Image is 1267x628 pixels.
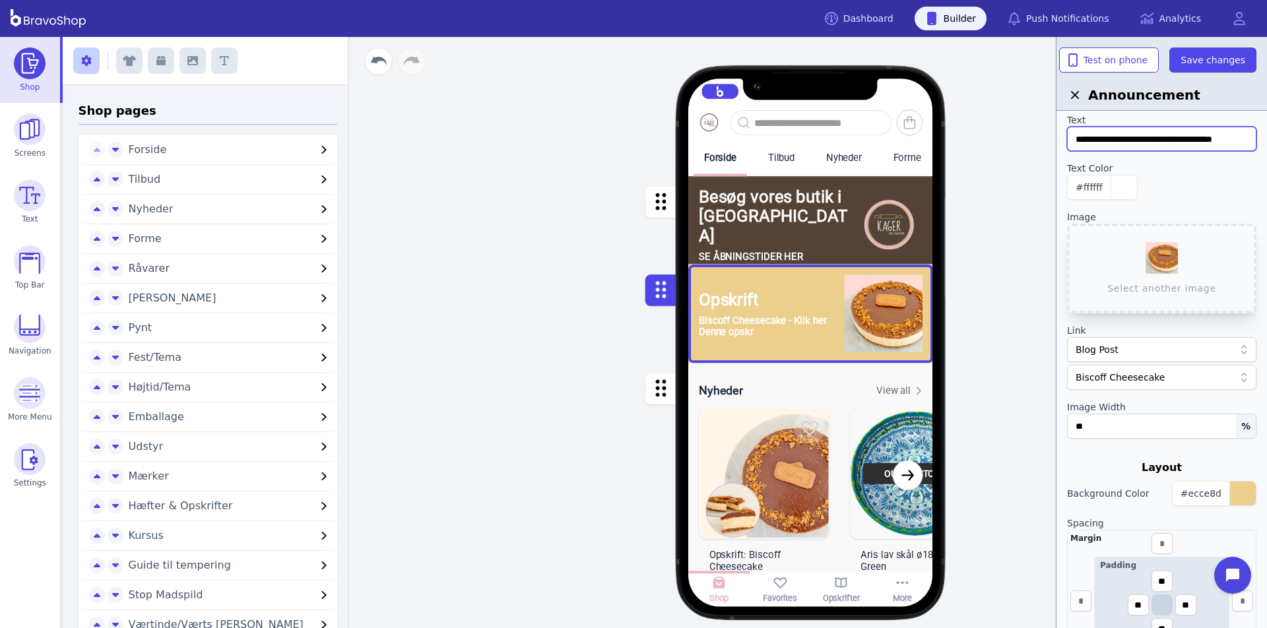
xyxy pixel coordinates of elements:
button: Pynt [123,320,338,336]
span: More Menu [8,412,52,422]
div: More [893,593,912,603]
button: Test on phone [1059,47,1159,73]
label: Background Color [1067,487,1150,500]
button: Højtid/Tema [123,379,338,395]
span: Mærker [129,470,169,482]
button: Forme [123,231,338,247]
button: #ecce8d [1172,481,1256,506]
button: Stop Madspild [123,587,338,603]
span: [PERSON_NAME] [129,292,216,304]
a: Builder [915,7,987,30]
span: Fest/Tema [129,351,181,363]
span: Settings [14,478,46,488]
span: Hæfter & Opskrifter [129,499,233,512]
label: Text Color [1067,162,1256,175]
div: Biscoff Cheesecake [1076,371,1234,384]
a: Push Notifications [997,7,1119,30]
span: Guide til tempering [129,559,231,571]
button: Nyheder [123,201,338,217]
div: Layout [1067,460,1256,476]
span: Stop Madspild [129,588,203,601]
span: Save changes [1181,53,1245,67]
button: Hæfter & Opskrifter [123,498,338,514]
label: Spacing [1067,517,1256,530]
div: Opskrifter [823,593,860,603]
div: Forside [704,151,736,163]
h2: Announcement [1067,86,1256,104]
button: Besøg vores butik i [GEOGRAPHIC_DATA]SE ÅBNINGSTIDER HER [688,176,933,272]
span: Navigation [9,346,51,356]
span: Top Bar [15,280,45,290]
button: Save changes [1169,47,1256,73]
div: Blog Post [1076,343,1234,356]
label: Image [1067,210,1256,224]
a: Dashboard [814,7,904,30]
button: Tilbud [123,172,338,187]
span: Test on phone [1070,53,1148,67]
div: Shop [709,593,729,603]
label: Image Width [1067,400,1256,414]
button: Forside [123,142,338,158]
div: Nyheder [826,151,862,163]
span: Råvarer [129,262,170,274]
span: #ecce8d [1181,488,1221,499]
button: #ffffff [1067,175,1138,200]
div: Margin [1070,533,1101,544]
label: Link [1067,324,1256,337]
button: Guide til tempering [123,557,338,573]
div: Favorites [763,593,797,603]
span: Tilbud [129,173,161,185]
div: Forme [893,151,922,163]
span: Kursus [129,529,164,542]
button: NyhederView allOpskrift: Biscoff Cheesecake20 krADD TO CARTOUT OF STOCKAris lav skål ø18 - Sky Gr... [688,362,933,627]
button: Mærker [123,468,338,484]
span: Forme [129,232,162,245]
span: Pynt [129,321,152,334]
button: Kursus [123,528,338,544]
button: Fest/Tema [123,350,338,365]
button: Udstyr [123,439,338,455]
span: Forside [129,143,167,156]
label: Text [1067,113,1256,127]
button: Emballage [123,409,338,425]
span: Emballage [129,410,184,423]
span: Screens [15,148,46,158]
span: Nyheder [129,203,174,215]
h3: Shop pages [79,102,338,125]
div: % [1236,414,1256,438]
span: Højtid/Tema [129,381,191,393]
img: BravoShop [11,9,86,28]
span: Shop [20,82,40,92]
span: Udstyr [129,440,164,453]
button: [PERSON_NAME] [123,290,338,306]
span: Text [22,214,38,224]
button: Råvarer [123,261,338,276]
span: #ffffff [1076,182,1103,193]
button: OpskriftBiscoff Cheesecake - Klik her Denne opskr [688,264,933,363]
div: Padding [1100,560,1223,571]
button: Select another image [1067,224,1256,313]
div: Tilbud [768,151,795,163]
a: Analytics [1130,7,1212,30]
